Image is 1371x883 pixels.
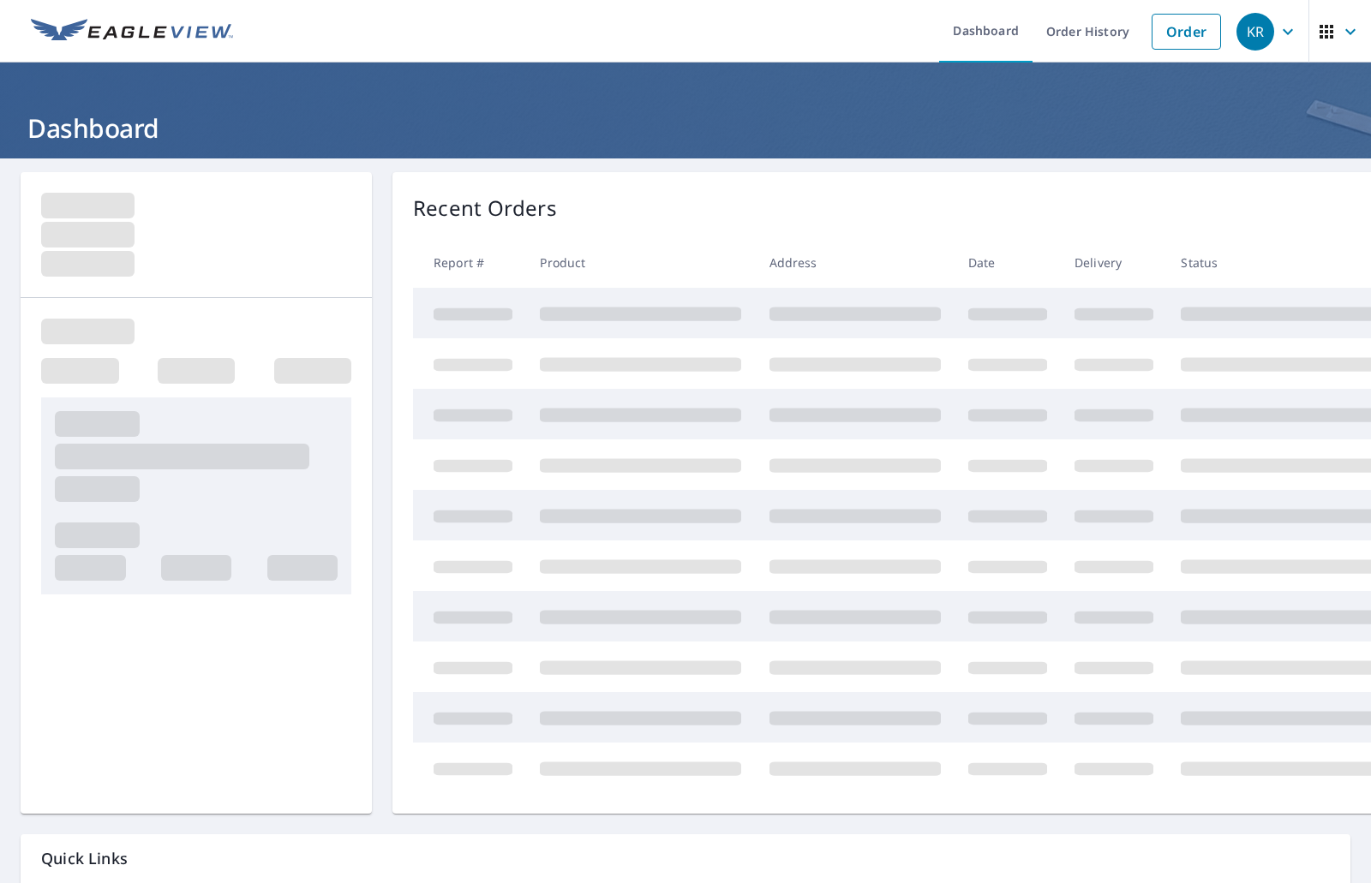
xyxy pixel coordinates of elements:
th: Address [756,237,955,288]
div: KR [1236,13,1274,51]
p: Recent Orders [413,193,557,224]
a: Order [1152,14,1221,50]
p: Quick Links [41,848,1330,869]
h1: Dashboard [21,110,1350,146]
th: Report # [413,237,526,288]
th: Date [955,237,1061,288]
img: EV Logo [31,19,233,45]
th: Product [526,237,755,288]
th: Delivery [1061,237,1167,288]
